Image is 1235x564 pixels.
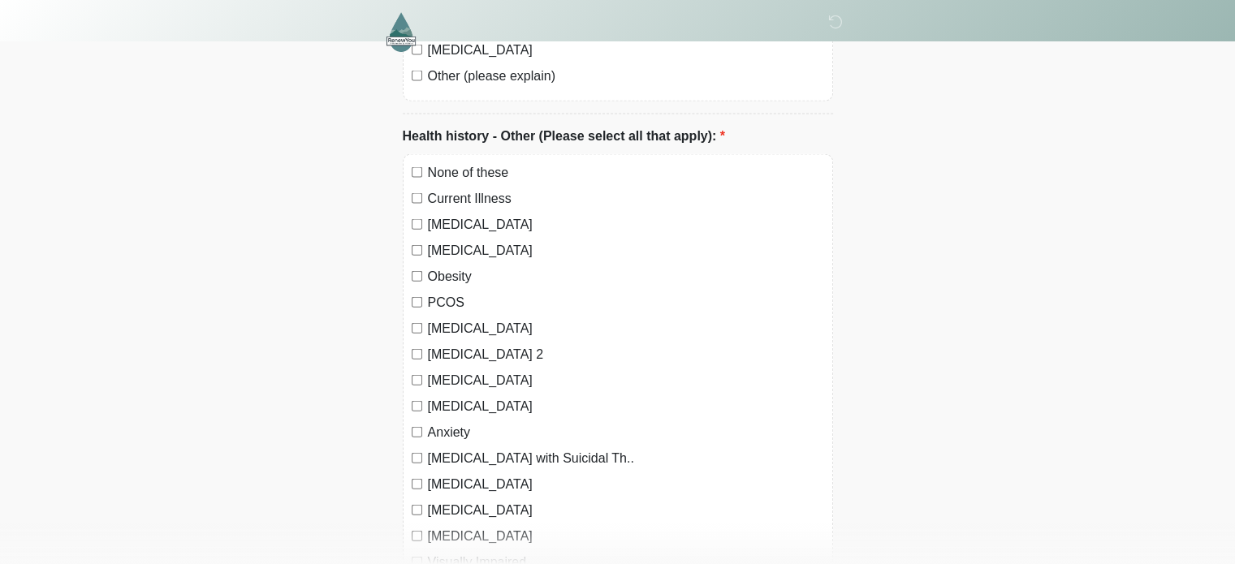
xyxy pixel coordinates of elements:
[428,501,824,520] label: [MEDICAL_DATA]
[428,67,824,86] label: Other (please explain)
[428,267,824,286] label: Obesity
[428,527,824,546] label: [MEDICAL_DATA]
[403,127,725,146] label: Health history - Other (Please select all that apply):
[428,475,824,494] label: [MEDICAL_DATA]
[428,319,824,338] label: [MEDICAL_DATA]
[428,345,824,364] label: [MEDICAL_DATA] 2
[386,12,417,52] img: RenewYou IV Hydration and Wellness Logo
[412,297,422,308] input: PCOS
[412,323,422,334] input: [MEDICAL_DATA]
[412,271,422,282] input: Obesity
[412,167,422,178] input: None of these
[412,401,422,411] input: [MEDICAL_DATA]
[428,241,824,260] label: [MEDICAL_DATA]
[412,71,422,81] input: Other (please explain)
[412,193,422,204] input: Current Illness
[428,293,824,312] label: PCOS
[428,163,824,183] label: None of these
[428,189,824,209] label: Current Illness
[412,219,422,230] input: [MEDICAL_DATA]
[412,245,422,256] input: [MEDICAL_DATA]
[412,375,422,385] input: [MEDICAL_DATA]
[412,531,422,541] input: [MEDICAL_DATA]
[412,479,422,489] input: [MEDICAL_DATA]
[428,397,824,416] label: [MEDICAL_DATA]
[428,371,824,390] label: [MEDICAL_DATA]
[412,349,422,359] input: [MEDICAL_DATA] 2
[412,427,422,437] input: Anxiety
[412,453,422,463] input: [MEDICAL_DATA] with Suicidal Th..
[428,449,824,468] label: [MEDICAL_DATA] with Suicidal Th..
[428,215,824,235] label: [MEDICAL_DATA]
[428,423,824,442] label: Anxiety
[412,505,422,515] input: [MEDICAL_DATA]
